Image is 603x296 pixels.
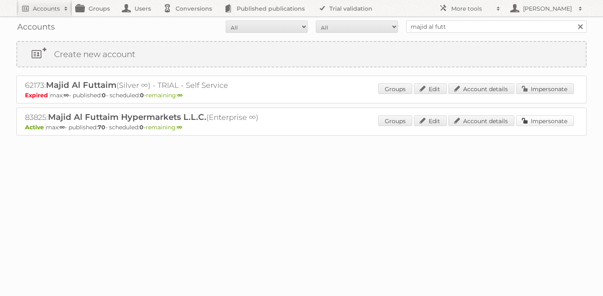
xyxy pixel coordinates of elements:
[378,83,412,94] a: Groups
[25,112,312,123] h2: 83825: (Enterprise ∞)
[46,80,116,90] span: Majid Al Futtaim
[33,5,60,13] h2: Accounts
[146,92,183,99] span: remaining:
[177,124,182,131] strong: ∞
[177,92,183,99] strong: ∞
[139,124,144,131] strong: 0
[414,115,447,126] a: Edit
[102,92,106,99] strong: 0
[25,92,578,99] p: max: - published: - scheduled: -
[146,124,182,131] span: remaining:
[448,83,514,94] a: Account details
[48,112,206,122] span: Majid Al Futtaim Hypermarkets L.L.C.
[516,115,574,126] a: Impersonate
[516,83,574,94] a: Impersonate
[17,42,586,67] a: Create new account
[59,124,65,131] strong: ∞
[25,124,46,131] span: Active
[25,80,312,91] h2: 62173: (Silver ∞) - TRIAL - Self Service
[378,115,412,126] a: Groups
[451,5,492,13] h2: More tools
[25,124,578,131] p: max: - published: - scheduled: -
[414,83,447,94] a: Edit
[25,92,50,99] span: Expired
[98,124,105,131] strong: 70
[64,92,69,99] strong: ∞
[140,92,144,99] strong: 0
[521,5,574,13] h2: [PERSON_NAME]
[448,115,514,126] a: Account details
